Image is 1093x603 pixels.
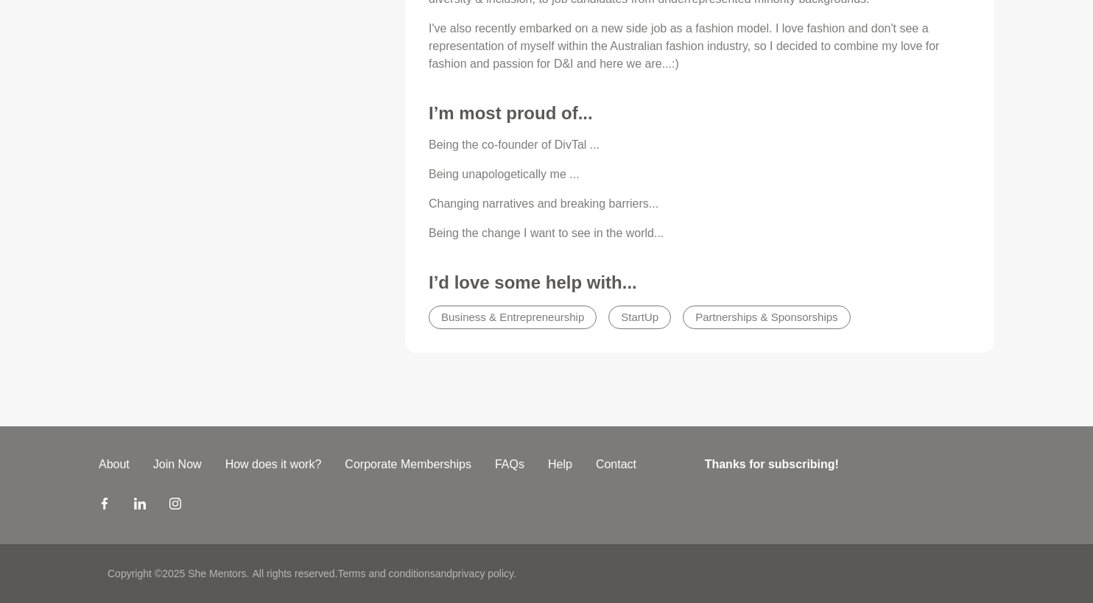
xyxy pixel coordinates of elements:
[429,136,971,154] p: Being the co-founder of DivTal ...
[452,568,513,579] a: privacy policy
[429,20,971,73] p: I've also recently embarked on a new side job as a fashion model. I love fashion and don't see a ...
[705,456,985,473] h4: Thanks for subscribing!
[429,272,971,294] h3: I’d love some help with...
[134,497,146,515] a: LinkedIn
[337,568,435,579] a: Terms and conditions
[214,456,334,473] a: How does it work?
[429,166,971,183] p: Being unapologetically me ...
[141,456,214,473] a: Join Now
[483,456,536,473] a: FAQs
[429,102,971,124] h3: I’m most proud of...
[99,497,110,515] a: Facebook
[108,566,249,582] p: Copyright © 2025 She Mentors .
[429,195,971,213] p: Changing narratives and breaking barriers...
[333,456,483,473] a: Corporate Memberships
[536,456,584,473] a: Help
[87,456,141,473] a: About
[429,225,971,242] p: Being the change I want to see in the world...
[584,456,648,473] a: Contact
[169,497,181,515] a: Instagram
[252,566,516,582] p: All rights reserved. and .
